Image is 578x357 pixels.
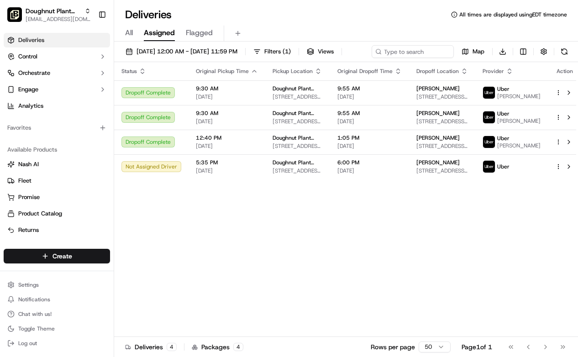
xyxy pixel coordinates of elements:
[196,159,258,166] span: 5:35 PM
[337,85,402,92] span: 9:55 AM
[4,206,110,221] button: Product Catalog
[186,27,213,38] span: Flagged
[196,93,258,100] span: [DATE]
[497,93,541,100] span: [PERSON_NAME]
[4,249,110,263] button: Create
[337,93,402,100] span: [DATE]
[18,340,37,347] span: Log out
[196,167,258,174] span: [DATE]
[273,159,323,166] span: Doughnut Plant (LES)
[273,110,323,117] span: Doughnut Plant (LES)
[337,68,393,75] span: Original Dropoff Time
[371,342,415,352] p: Rows per page
[4,99,110,113] a: Analytics
[416,110,460,117] span: [PERSON_NAME]
[273,68,313,75] span: Pickup Location
[4,337,110,350] button: Log out
[555,68,574,75] div: Action
[121,68,137,75] span: Status
[4,49,110,64] button: Control
[137,47,237,56] span: [DATE] 12:00 AM - [DATE] 11:59 PM
[372,45,454,58] input: Type to search
[18,177,32,185] span: Fleet
[416,167,468,174] span: [STREET_ADDRESS][PERSON_NAME][US_STATE]
[457,45,489,58] button: Map
[337,159,402,166] span: 6:00 PM
[144,27,175,38] span: Assigned
[497,85,510,93] span: Uber
[4,308,110,320] button: Chat with us!
[416,134,460,142] span: [PERSON_NAME]
[125,342,177,352] div: Deliveries
[121,45,242,58] button: [DATE] 12:00 AM - [DATE] 11:59 PM
[18,296,50,303] span: Notifications
[416,142,468,150] span: [STREET_ADDRESS][US_STATE]
[558,45,571,58] button: Refresh
[497,163,510,170] span: Uber
[483,68,504,75] span: Provider
[125,27,133,38] span: All
[483,136,495,148] img: uber-new-logo.jpeg
[273,118,323,125] span: [STREET_ADDRESS][US_STATE]
[7,210,106,218] a: Product Catalog
[18,210,62,218] span: Product Catalog
[249,45,295,58] button: Filters(1)
[18,160,39,168] span: Nash AI
[53,252,72,261] span: Create
[273,167,323,174] span: [STREET_ADDRESS][US_STATE]
[273,134,323,142] span: Doughnut Plant (LES)
[18,85,38,94] span: Engage
[4,190,110,205] button: Promise
[18,226,39,234] span: Returns
[483,87,495,99] img: uber-new-logo.jpeg
[26,16,91,23] button: [EMAIL_ADDRESS][DOMAIN_NAME]
[4,142,110,157] div: Available Products
[18,36,44,44] span: Deliveries
[4,293,110,306] button: Notifications
[273,85,323,92] span: Doughnut Plant (LES)
[4,223,110,237] button: Returns
[18,52,37,61] span: Control
[4,66,110,80] button: Orchestrate
[416,93,468,100] span: [STREET_ADDRESS][US_STATE]
[7,177,106,185] a: Fleet
[273,142,323,150] span: [STREET_ADDRESS][US_STATE]
[303,45,338,58] button: Views
[4,322,110,335] button: Toggle Theme
[4,82,110,97] button: Engage
[233,343,243,351] div: 4
[337,118,402,125] span: [DATE]
[167,343,177,351] div: 4
[337,110,402,117] span: 9:55 AM
[18,281,39,289] span: Settings
[4,278,110,291] button: Settings
[483,111,495,123] img: uber-new-logo.jpeg
[196,68,249,75] span: Original Pickup Time
[18,193,40,201] span: Promise
[337,142,402,150] span: [DATE]
[196,118,258,125] span: [DATE]
[4,4,95,26] button: Doughnut Plant (LES)Doughnut Plant (LES)[EMAIL_ADDRESS][DOMAIN_NAME]
[4,173,110,188] button: Fleet
[459,11,567,18] span: All times are displayed using EDT timezone
[273,93,323,100] span: [STREET_ADDRESS][US_STATE]
[483,161,495,173] img: uber-new-logo.jpeg
[416,85,460,92] span: [PERSON_NAME]
[416,118,468,125] span: [STREET_ADDRESS][US_STATE]
[7,226,106,234] a: Returns
[192,342,243,352] div: Packages
[497,142,541,149] span: [PERSON_NAME]
[416,159,460,166] span: [PERSON_NAME]
[497,110,510,117] span: Uber
[196,85,258,92] span: 9:30 AM
[18,325,55,332] span: Toggle Theme
[462,342,492,352] div: Page 1 of 1
[4,33,110,47] a: Deliveries
[497,135,510,142] span: Uber
[7,7,22,22] img: Doughnut Plant (LES)
[26,6,81,16] button: Doughnut Plant (LES)
[416,68,459,75] span: Dropoff Location
[7,193,106,201] a: Promise
[497,117,541,125] span: [PERSON_NAME]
